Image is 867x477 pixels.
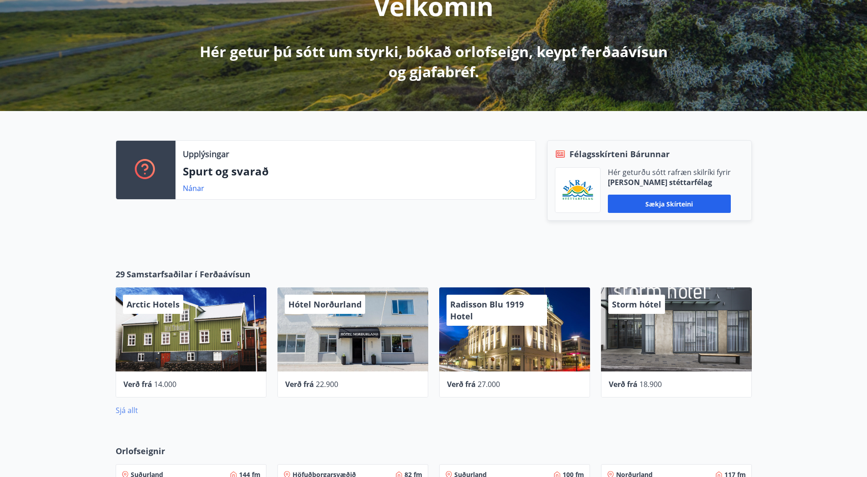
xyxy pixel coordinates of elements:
[612,299,661,310] span: Storm hótel
[639,379,662,389] span: 18.900
[192,42,675,82] p: Hér getur þú sótt um styrki, bókað orlofseign, keypt ferðaávísun og gjafabréf.
[562,180,593,201] img: Bz2lGXKH3FXEIQKvoQ8VL0Fr0uCiWgfgA3I6fSs8.png
[316,379,338,389] span: 22.900
[288,299,362,310] span: Hótel Norðurland
[116,445,165,457] span: Orlofseignir
[183,164,528,179] p: Spurt og svarað
[127,268,250,280] span: Samstarfsaðilar í Ferðaávísun
[154,379,176,389] span: 14.000
[608,177,731,187] p: [PERSON_NAME] stéttarfélag
[569,148,670,160] span: Félagsskírteni Bárunnar
[183,183,204,193] a: Nánar
[127,299,180,310] span: Arctic Hotels
[285,379,314,389] span: Verð frá
[116,268,125,280] span: 29
[608,195,731,213] button: Sækja skírteini
[116,405,138,415] a: Sjá allt
[450,299,524,322] span: Radisson Blu 1919 Hotel
[183,148,229,160] p: Upplýsingar
[123,379,152,389] span: Verð frá
[608,167,731,177] p: Hér geturðu sótt rafræn skilríki fyrir
[609,379,638,389] span: Verð frá
[447,379,476,389] span: Verð frá
[478,379,500,389] span: 27.000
